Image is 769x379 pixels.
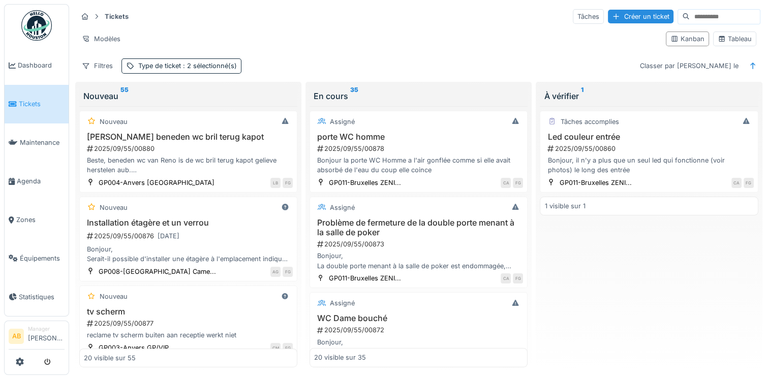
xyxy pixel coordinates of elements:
a: Tickets [5,85,69,123]
a: AB Manager[PERSON_NAME] [9,325,65,350]
h3: [PERSON_NAME] beneden wc bril terug kapot [84,132,293,142]
a: Statistiques [5,277,69,316]
div: Filtres [77,58,117,73]
span: Équipements [20,254,65,263]
div: Tâches accomplies [560,117,619,127]
div: Assigné [330,298,355,308]
div: Assigné [330,203,355,212]
div: Type de ticket [138,61,237,71]
div: FG [744,178,754,188]
a: Dashboard [5,46,69,85]
a: Maintenance [5,123,69,162]
div: Bonjour, il n'y a plus que un seul led qui fonctionne (voir photos) le long des entrée [544,155,753,175]
div: Nouveau [83,90,293,102]
div: Bonjour, La double porte menant à la salle de poker est endommagée, principalement en raison du s... [314,251,523,270]
div: Modèles [77,31,125,46]
div: 2025/09/55/00878 [316,144,523,153]
div: CA [501,273,511,283]
div: 20 visible sur 35 [314,353,366,363]
div: 2025/09/55/00872 [316,325,523,335]
div: 1 visible sur 1 [544,201,585,211]
a: Équipements [5,239,69,277]
div: Nouveau [100,203,128,212]
div: Tableau [718,34,752,44]
div: Bonjour, Le WC dame est bouché. Pas de gros tas de papier visible, cela va necessiter sans doute ... [314,337,523,357]
div: Bonjour, Serait-il possible d'installer une étagère à l'emplacement indiqué sur la photo, à une h... [84,244,293,264]
li: [PERSON_NAME] [28,325,65,347]
div: Nouveau [100,292,128,301]
div: GP008-[GEOGRAPHIC_DATA] Came... [99,267,216,276]
a: Zones [5,201,69,239]
div: GP011-Bruxelles ZENI... [559,178,631,187]
a: Agenda [5,162,69,201]
div: 20 visible sur 55 [84,353,136,363]
div: 2025/09/55/00877 [86,319,293,328]
div: FG [513,178,523,188]
div: FG [283,343,293,353]
h3: porte WC homme [314,132,523,142]
div: [DATE] [158,231,179,241]
strong: Tickets [101,12,133,21]
div: FG [283,267,293,277]
span: Zones [16,215,65,225]
div: Beste, beneden wc van Reno is de wc bril terug kapot gelieve herstelen aub. Vriendelijk bedankr. ... [84,155,293,175]
div: CA [501,178,511,188]
div: 2025/09/55/00880 [86,144,293,153]
div: reclame tv scherm buiten aan receptie werkt niet [84,330,293,340]
div: Nouveau [100,117,128,127]
sup: 55 [120,90,129,102]
div: Tâches [573,9,604,24]
div: Bonjour la porte WC Homme a l'air gonflée comme si elle avait absorbé de l'eau du coup elle coince [314,155,523,175]
div: Assigné [330,117,355,127]
sup: 1 [580,90,583,102]
div: GP011-Bruxelles ZENI... [329,273,401,283]
span: Statistiques [19,292,65,302]
span: Maintenance [20,138,65,147]
span: Tickets [19,99,65,109]
div: 2025/09/55/00876 [86,230,293,242]
h3: Led couleur entrée [544,132,753,142]
div: À vérifier [544,90,754,102]
span: : 2 sélectionné(s) [181,62,237,70]
div: En cours [314,90,524,102]
div: LB [270,178,281,188]
div: Kanban [670,34,704,44]
div: AG [270,267,281,277]
div: Classer par [PERSON_NAME] le [635,58,743,73]
div: FG [283,178,293,188]
div: CA [731,178,742,188]
div: GP003-Anvers GP/VIP [99,343,169,353]
div: Créer un ticket [608,10,673,23]
sup: 35 [350,90,358,102]
div: GP004-Anvers [GEOGRAPHIC_DATA] [99,178,214,187]
div: GP011-Bruxelles ZENI... [329,178,401,187]
h3: Problème de fermeture de la double porte menant à la salle de poker [314,218,523,237]
div: CM [270,343,281,353]
div: 2025/09/55/00860 [546,144,753,153]
div: Manager [28,325,65,333]
img: Badge_color-CXgf-gQk.svg [21,10,52,41]
span: Dashboard [18,60,65,70]
h3: tv scherm [84,307,293,317]
div: 2025/09/55/00873 [316,239,523,249]
h3: Installation étagère et un verrou [84,218,293,228]
div: FG [513,273,523,283]
span: Agenda [17,176,65,186]
li: AB [9,329,24,344]
h3: WC Dame bouché [314,313,523,323]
